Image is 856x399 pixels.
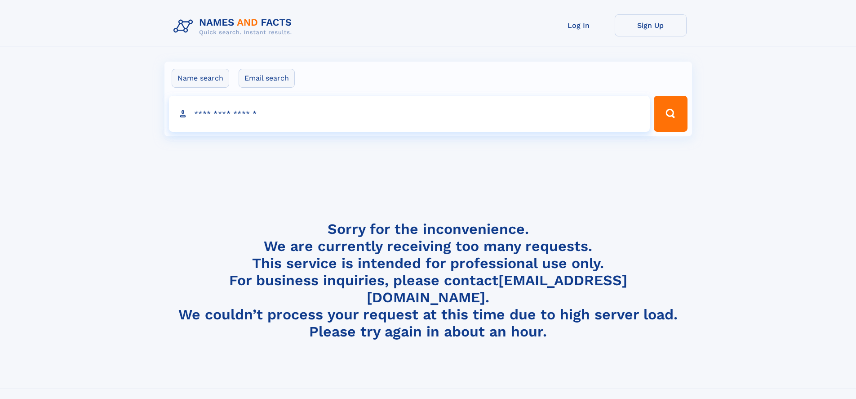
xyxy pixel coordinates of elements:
[367,272,627,306] a: [EMAIL_ADDRESS][DOMAIN_NAME]
[170,14,299,39] img: Logo Names and Facts
[615,14,687,36] a: Sign Up
[172,69,229,88] label: Name search
[543,14,615,36] a: Log In
[239,69,295,88] label: Email search
[169,96,650,132] input: search input
[170,220,687,341] h4: Sorry for the inconvenience. We are currently receiving too many requests. This service is intend...
[654,96,687,132] button: Search Button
